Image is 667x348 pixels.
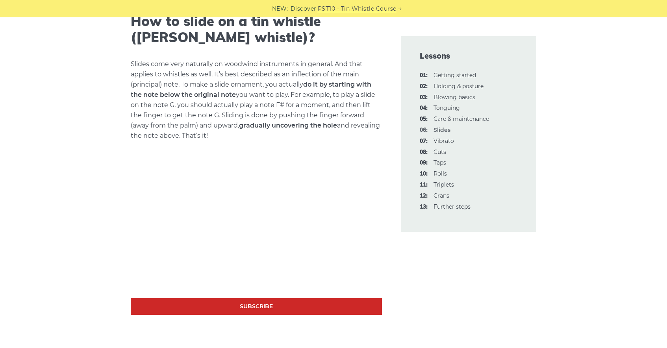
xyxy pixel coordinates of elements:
[434,148,446,155] a: 08:Cuts
[131,157,382,298] iframe: Slides Technique - Irish Tin Whistle Tutorial
[420,169,428,179] span: 10:
[434,83,484,90] a: 02:Holding & posture
[434,72,476,79] a: 01:Getting started
[420,126,428,135] span: 06:
[434,181,454,188] a: 11:Triplets
[420,115,428,124] span: 05:
[434,126,450,133] strong: Slides
[420,158,428,168] span: 09:
[434,192,449,199] a: 12:Crans
[434,137,454,144] a: 07:Vibrato
[272,4,288,13] span: NEW:
[434,170,447,177] a: 10:Rolls
[420,148,428,157] span: 08:
[420,82,428,91] span: 02:
[131,13,382,46] h2: How to slide on a tin whistle ([PERSON_NAME] whistle)?
[291,4,317,13] span: Discover
[434,159,446,166] a: 09:Taps
[434,203,471,210] a: 13:Further steps
[131,59,382,141] p: Slides come very naturally on woodwind instruments in general. And that applies to whistles as we...
[420,71,428,80] span: 01:
[420,104,428,113] span: 04:
[131,81,371,98] strong: do it by starting with the note below the original note
[420,202,428,212] span: 13:
[420,180,428,190] span: 11:
[239,122,337,129] strong: gradually uncovering the hole
[434,115,489,122] a: 05:Care & maintenance
[318,4,396,13] a: PST10 - Tin Whistle Course
[420,93,428,102] span: 03:
[434,104,460,111] a: 04:Tonguing
[420,137,428,146] span: 07:
[434,94,475,101] a: 03:Blowing basics
[420,50,517,61] span: Lessons
[420,191,428,201] span: 12:
[131,298,382,315] a: Subscribe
